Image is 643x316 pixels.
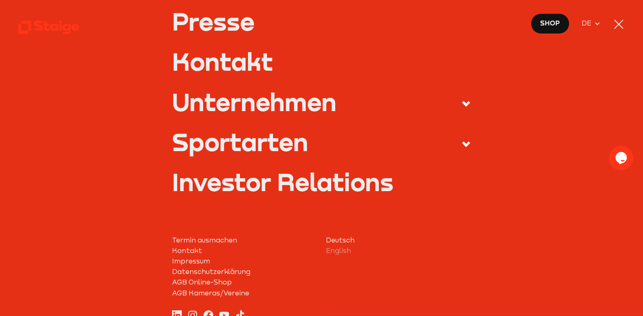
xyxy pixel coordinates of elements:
a: Kontakt [172,245,317,256]
a: Presse [172,10,471,34]
a: Deutsch [326,235,471,245]
a: Datenschutzerklärung [172,266,317,277]
a: Kontakt [172,50,471,74]
a: AGB Kameras/Vereine [172,288,317,298]
a: English [326,245,471,256]
a: Termin ausmachen [172,235,317,245]
div: Unternehmen [172,90,336,114]
span: Shop [540,18,560,28]
a: Impressum [172,256,317,266]
a: Investor Relations [172,170,471,194]
iframe: chat widget [609,146,635,170]
a: Shop [531,13,569,34]
span: DE [582,18,594,28]
a: AGB Online-Shop [172,277,317,287]
div: Sportarten [172,130,308,154]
